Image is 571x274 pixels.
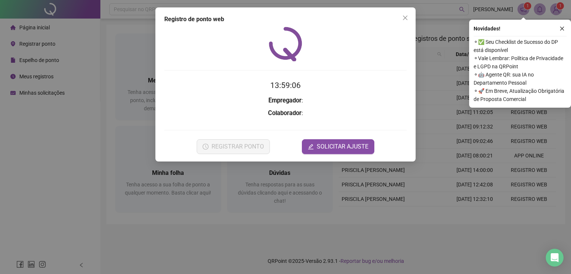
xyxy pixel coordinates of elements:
span: Novidades ! [474,25,500,33]
strong: Colaborador [268,110,301,117]
span: ⚬ Vale Lembrar: Política de Privacidade e LGPD na QRPoint [474,54,567,71]
img: QRPoint [269,27,302,61]
span: close [402,15,408,21]
div: Open Intercom Messenger [546,249,564,267]
h3: : [164,96,407,105]
span: ⚬ 🤖 Agente QR: sua IA no Departamento Pessoal [474,71,567,87]
span: ⚬ ✅ Seu Checklist de Sucesso do DP está disponível [474,38,567,54]
button: REGISTRAR PONTO [197,139,270,154]
span: edit [308,144,314,150]
div: Registro de ponto web [164,15,407,24]
button: Close [399,12,411,24]
time: 13:59:06 [270,81,301,90]
span: SOLICITAR AJUSTE [317,142,368,151]
button: editSOLICITAR AJUSTE [302,139,374,154]
span: ⚬ 🚀 Em Breve, Atualização Obrigatória de Proposta Comercial [474,87,567,103]
span: close [559,26,565,31]
h3: : [164,108,407,118]
strong: Empregador [268,97,301,104]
